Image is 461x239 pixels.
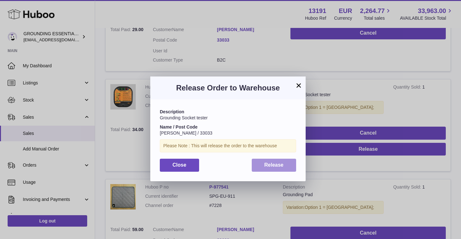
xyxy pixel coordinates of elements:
strong: Description [160,109,184,114]
div: Please Note : This will release the order to the warehouse [160,139,296,152]
span: Close [172,162,186,168]
span: [PERSON_NAME] / 33033 [160,130,212,136]
button: × [295,82,302,89]
strong: Name / Post Code [160,124,198,129]
span: Release [264,162,284,168]
span: Grounding Socket tester [160,115,208,120]
button: Close [160,159,199,172]
h3: Release Order to Warehouse [160,83,296,93]
button: Release [252,159,296,172]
